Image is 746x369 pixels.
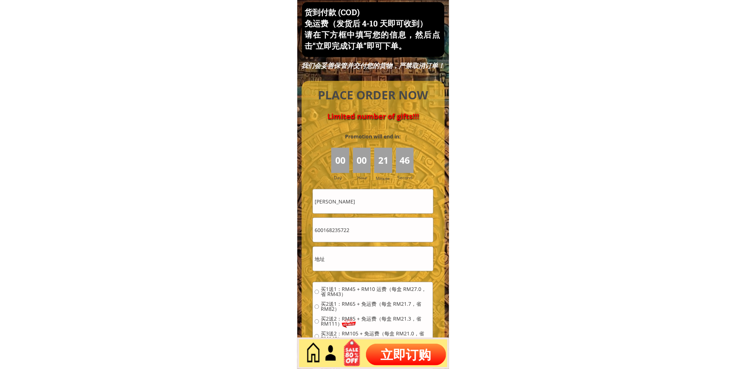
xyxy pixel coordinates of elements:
h3: 货到付款 (COD) 免运费（发货后 4-10 天即可收到） 请在下方框中填写您的信息，然后点击“立即完成订单”即可下单。 [305,7,440,51]
span: 买2送1：RM65 + 免运费（每盒 RM21.7，省 RM82） [321,302,431,312]
input: 地址 [313,247,433,271]
h3: Hour [357,174,372,181]
h3: Day [334,174,352,181]
h3: Second [398,174,415,181]
input: 姓名 [313,189,433,214]
h4: PLACE ORDER NOW [310,87,436,103]
span: 买1送1：RM45 + RM10 运费（每盒 RM27.0，省 RM43） [321,287,431,297]
h3: Promotion will end in: [332,133,414,141]
input: 电话 [313,218,433,242]
h3: Minute [376,175,392,182]
p: 立即订购 [366,344,446,365]
span: 买2送2：RM85 + 免运费（每盒 RM21.3，省 RM111） [321,317,431,327]
div: 我们会妥善保管并交付您的货物，严禁取消订单！ [301,61,445,70]
h4: Limited number of gifts!!! [310,112,436,121]
span: 买3送2：RM105 + 免运费（每盒 RM21.0，省 RM140） [321,331,431,342]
